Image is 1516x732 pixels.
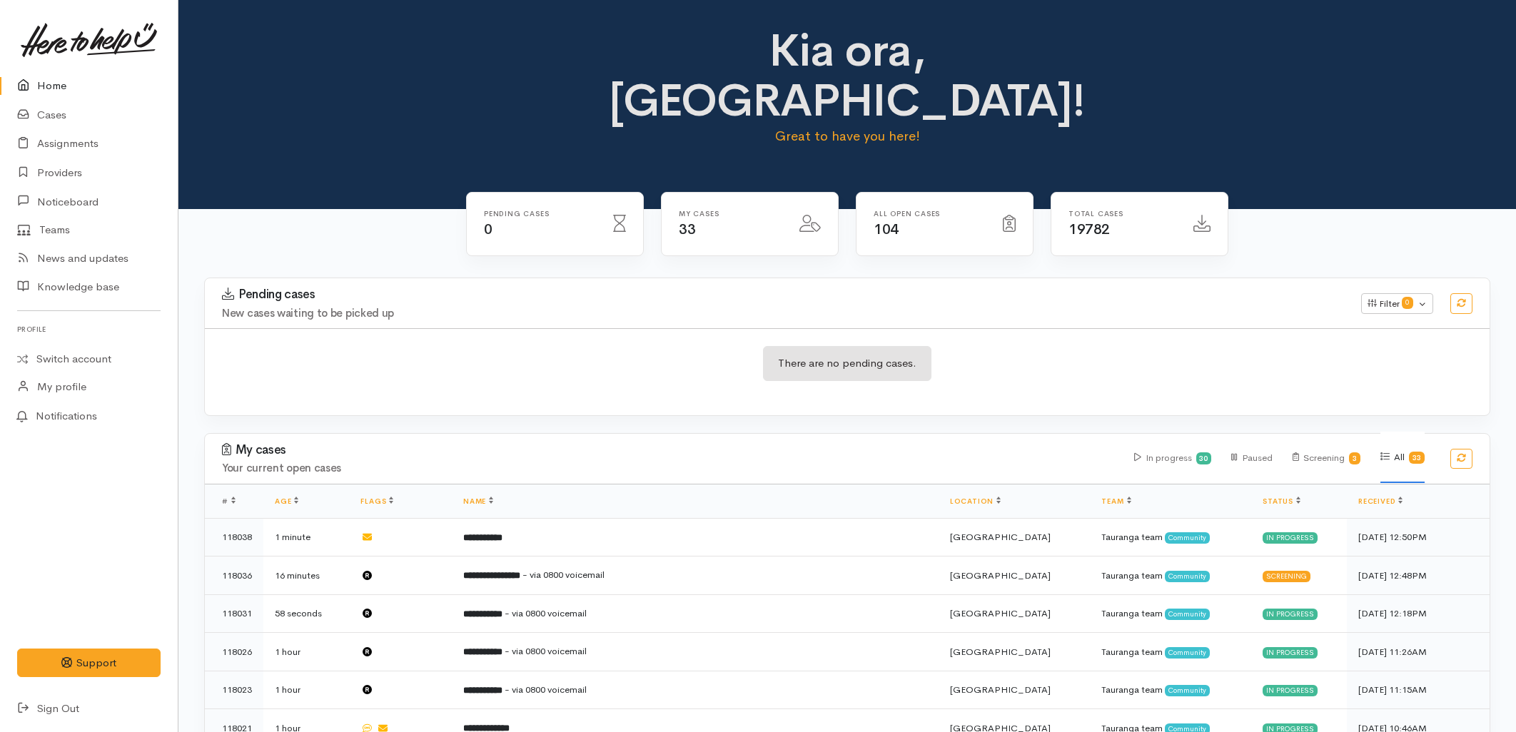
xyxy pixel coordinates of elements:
div: In progress [1263,647,1318,659]
span: - via 0800 voicemail [505,683,587,696]
td: 1 minute [263,518,349,556]
span: 0 [1402,297,1413,308]
div: Screening [1263,571,1310,582]
td: 118031 [205,594,263,633]
span: - via 0800 voicemail [505,645,587,657]
td: Tauranga team [1090,518,1251,556]
a: Name [463,497,493,506]
h3: Pending cases [222,288,1344,302]
span: [GEOGRAPHIC_DATA] [950,569,1051,581]
div: Screening [1293,432,1361,483]
button: Support [17,649,161,678]
div: In progress [1263,532,1318,544]
span: Community [1165,571,1210,582]
div: There are no pending cases. [763,346,931,381]
b: 33 [1413,453,1421,462]
h4: Your current open cases [222,462,1117,474]
td: 1 hour [263,633,349,671]
td: [DATE] 11:15AM [1347,671,1490,709]
h6: My cases [679,210,782,218]
span: [GEOGRAPHIC_DATA] [950,646,1051,658]
div: All [1380,432,1425,483]
h1: Kia ora, [GEOGRAPHIC_DATA]! [530,26,1165,126]
a: Flags [360,497,393,506]
span: [GEOGRAPHIC_DATA] [950,607,1051,619]
td: Tauranga team [1090,633,1251,671]
td: 58 seconds [263,594,349,633]
span: [GEOGRAPHIC_DATA] [950,683,1051,696]
div: Paused [1231,432,1272,483]
span: Community [1165,647,1210,659]
div: In progress [1263,685,1318,696]
td: Tauranga team [1090,556,1251,595]
a: Status [1263,497,1300,506]
span: 104 [874,220,899,238]
td: [DATE] 12:18PM [1347,594,1490,633]
span: Community [1165,532,1210,544]
h4: New cases waiting to be picked up [222,307,1344,320]
div: In progress [1263,609,1318,620]
h3: My cases [222,443,1117,457]
span: 0 [484,220,492,238]
td: [DATE] 12:50PM [1347,518,1490,556]
span: - via 0800 voicemail [505,607,587,619]
td: 16 minutes [263,556,349,595]
span: Community [1165,685,1210,696]
b: 30 [1199,454,1208,463]
span: # [222,497,236,506]
td: 118036 [205,556,263,595]
h6: Profile [17,320,161,339]
a: Team [1101,497,1131,506]
td: 1 hour [263,671,349,709]
td: 118038 [205,518,263,556]
p: Great to have you here! [530,126,1165,146]
td: 118026 [205,633,263,671]
div: In progress [1134,432,1212,483]
td: [DATE] 11:26AM [1347,633,1490,671]
a: Received [1358,497,1403,506]
span: - via 0800 voicemail [522,569,605,581]
span: Community [1165,609,1210,620]
span: 33 [679,220,695,238]
b: 3 [1353,454,1357,463]
td: [DATE] 12:48PM [1347,556,1490,595]
a: Location [950,497,1001,506]
td: Tauranga team [1090,594,1251,633]
span: [GEOGRAPHIC_DATA] [950,531,1051,543]
td: 118023 [205,671,263,709]
h6: Total cases [1068,210,1176,218]
td: Tauranga team [1090,671,1251,709]
button: Filter0 [1361,293,1433,315]
h6: All Open cases [874,210,986,218]
span: 19782 [1068,220,1110,238]
a: Age [275,497,298,506]
h6: Pending cases [484,210,596,218]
